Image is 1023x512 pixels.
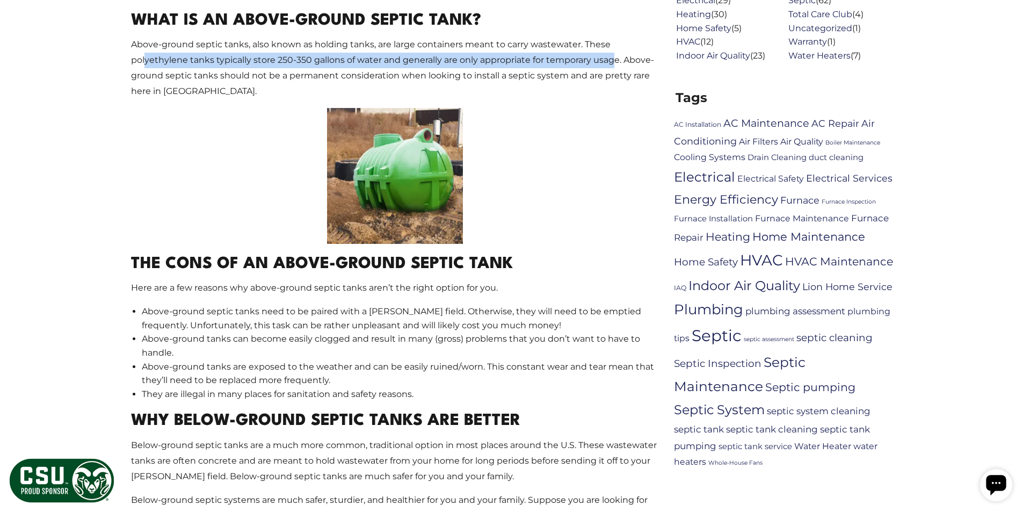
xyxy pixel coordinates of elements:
[676,9,711,19] a: Heating
[692,326,742,345] a: Septic (39 items)
[780,194,819,206] a: Furnace (10 items)
[796,331,873,344] a: septic cleaning (11 items)
[688,278,800,293] a: Indoor Air Quality (21 items)
[708,459,763,466] a: Whole-House Fans (4 items)
[676,49,780,63] li: (23)
[674,354,806,394] a: Septic Maintenance (23 items)
[737,174,804,184] a: Electrical Safety (8 items)
[131,37,659,99] p: Above-ground septic tanks, also known as holding tanks, are large containers meant to carry waste...
[794,441,851,451] a: Water Heater (8 items)
[131,253,659,277] h2: The cons of an above-ground septic tank
[748,153,807,162] a: Drain Cleaning (7 items)
[811,118,859,129] a: AC Repair (10 items)
[765,380,855,394] a: Septic pumping (14 items)
[674,301,743,318] a: Plumbing (26 items)
[785,255,893,268] a: HVAC Maintenance (14 items)
[131,280,659,296] p: Here are a few reasons why above-ground septic tanks aren’t the right option for you.
[788,37,827,47] a: Warranty
[788,21,893,35] li: (1)
[674,152,745,162] a: Cooling Systems (8 items)
[788,49,893,63] li: (7)
[788,8,893,21] li: (4)
[676,23,731,33] a: Home Safety
[674,284,686,292] a: IAQ (5 items)
[788,51,851,61] a: Water Heaters
[822,198,876,205] a: Furnace Inspection (4 items)
[674,424,724,435] a: septic tank (9 items)
[719,442,792,451] a: septic tank service (7 items)
[131,409,659,434] h2: Why below-ground septic tanks are better
[825,139,880,146] a: Boiler Maintenance (4 items)
[142,332,659,359] li: Above-ground tanks can become easily clogged and result in many (gross) problems that you don’t w...
[674,192,778,207] a: Energy Efficiency (17 items)
[676,37,700,47] a: HVAC
[788,35,893,49] li: (1)
[674,357,761,370] a: Septic Inspection (11 items)
[131,438,659,484] p: Below-ground septic tanks are a much more common, traditional option in most places around the U....
[142,387,659,401] li: They are illegal in many places for sanitation and safety reasons.
[142,305,659,332] li: Above-ground septic tanks need to be paired with a [PERSON_NAME] field. Otherwise, they will need...
[744,336,794,343] a: septic assessment (4 items)
[752,230,865,243] a: Home Maintenance (15 items)
[668,88,901,107] span: Tags
[4,4,37,37] div: Open chat widget
[674,169,735,185] a: Electrical (22 items)
[674,214,753,223] a: Furnace Installation (7 items)
[676,35,780,49] li: (12)
[780,136,823,147] a: Air Quality (8 items)
[706,230,750,243] a: Heating (14 items)
[755,213,849,223] a: Furnace Maintenance (8 items)
[676,51,750,61] a: Indoor Air Quality
[676,21,780,35] li: (5)
[676,8,780,21] li: (30)
[674,256,738,268] a: Home Safety (11 items)
[674,402,765,417] a: Septic System (21 items)
[788,9,852,19] a: Total Care Club
[767,406,870,416] a: septic system cleaning (9 items)
[674,118,875,147] a: Air Conditioning (10 items)
[723,117,809,129] a: AC Maintenance (12 items)
[142,360,659,387] li: Above-ground tanks are exposed to the weather and can be easily ruined/worn. This constant wear a...
[809,153,864,162] a: duct cleaning (7 items)
[726,424,818,435] a: septic tank cleaning (9 items)
[802,281,893,292] a: Lion Home Service (10 items)
[739,136,778,147] a: Air Filters (8 items)
[806,172,893,184] a: Electrical Services (10 items)
[740,251,783,269] a: HVAC (32 items)
[8,457,115,504] img: CSU Sponsor Badge
[788,23,852,33] a: Uncategorized
[745,306,845,316] a: plumbing assessment (9 items)
[674,120,721,128] a: AC Installation (5 items)
[131,9,659,33] h2: What is an above-ground septic tank?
